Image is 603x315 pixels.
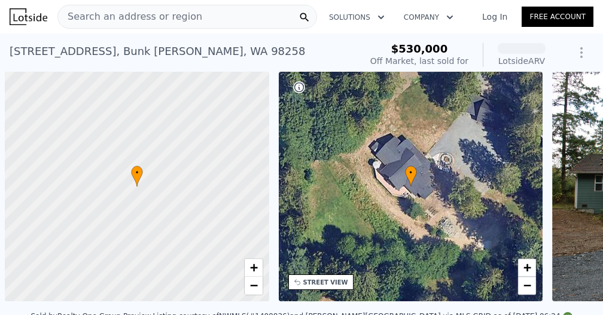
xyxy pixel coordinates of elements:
[523,278,531,293] span: −
[394,7,463,28] button: Company
[319,7,394,28] button: Solutions
[518,259,536,277] a: Zoom in
[303,278,348,287] div: STREET VIEW
[523,260,531,275] span: +
[405,167,417,178] span: •
[10,43,305,60] div: [STREET_ADDRESS] , Bunk [PERSON_NAME] , WA 98258
[569,41,593,65] button: Show Options
[10,8,47,25] img: Lotside
[498,55,546,67] div: Lotside ARV
[518,277,536,295] a: Zoom out
[391,42,448,55] span: $530,000
[370,55,468,67] div: Off Market, last sold for
[249,260,257,275] span: +
[58,10,202,24] span: Search an address or region
[522,7,593,27] a: Free Account
[245,259,263,277] a: Zoom in
[249,278,257,293] span: −
[468,11,522,23] a: Log In
[131,166,143,186] div: •
[131,167,143,178] span: •
[245,277,263,295] a: Zoom out
[405,166,417,186] div: •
